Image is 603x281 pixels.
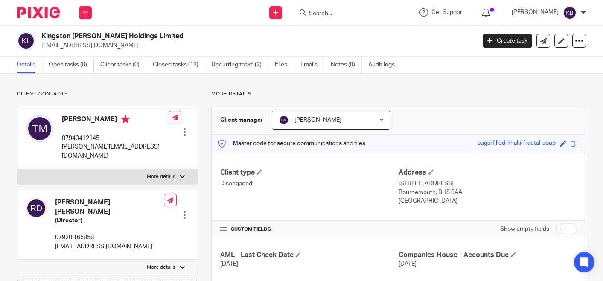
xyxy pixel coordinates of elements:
h2: Kingston [PERSON_NAME] Holdings Limited [41,32,384,41]
span: [DATE] [220,261,238,267]
a: Recurring tasks (2) [212,57,268,73]
div: sugarfilled-khaki-fractal-soup [478,139,556,149]
span: Get Support [431,9,464,15]
img: svg%3E [563,6,577,20]
p: Bournemouth, BH8 0AA [399,188,577,197]
img: Pixie [17,7,60,18]
h4: CUSTOM FIELDS [220,226,399,233]
p: Master code for secure communications and files [218,139,365,148]
p: [EMAIL_ADDRESS][DOMAIN_NAME] [41,41,470,50]
h4: Client type [220,168,399,177]
p: 07940412145 [62,134,169,143]
a: Open tasks (8) [49,57,94,73]
a: Details [17,57,42,73]
a: Files [275,57,294,73]
p: Client contacts [17,91,198,97]
i: Primary [121,115,130,123]
h4: Address [399,168,577,177]
a: Closed tasks (12) [153,57,205,73]
p: More details [147,173,175,180]
h4: Companies House - Accounts Due [399,251,577,260]
h5: (Director) [55,216,164,225]
p: 07920 165858 [55,233,164,242]
p: More details [147,264,175,271]
h4: AML - Last Check Date [220,251,399,260]
h4: [PERSON_NAME] [PERSON_NAME] [55,198,164,216]
label: Show empty fields [500,225,549,233]
img: svg%3E [17,32,35,50]
p: [EMAIL_ADDRESS][DOMAIN_NAME] [55,242,164,251]
h4: [PERSON_NAME] [62,115,169,126]
p: More details [211,91,586,97]
p: [PERSON_NAME][EMAIL_ADDRESS][DOMAIN_NAME] [62,143,169,160]
img: svg%3E [26,198,47,218]
img: svg%3E [26,115,53,142]
a: Notes (0) [331,57,362,73]
span: [DATE] [399,261,417,267]
a: Emails [300,57,324,73]
a: Create task [483,34,532,48]
a: Client tasks (0) [100,57,146,73]
p: [STREET_ADDRESS] [399,179,577,188]
p: Disengaged [220,179,399,188]
input: Search [308,10,385,18]
a: Audit logs [368,57,401,73]
p: [PERSON_NAME] [512,8,559,17]
img: svg%3E [279,115,289,125]
span: [PERSON_NAME] [294,117,341,123]
h3: Client manager [220,116,263,124]
p: [GEOGRAPHIC_DATA] [399,197,577,205]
